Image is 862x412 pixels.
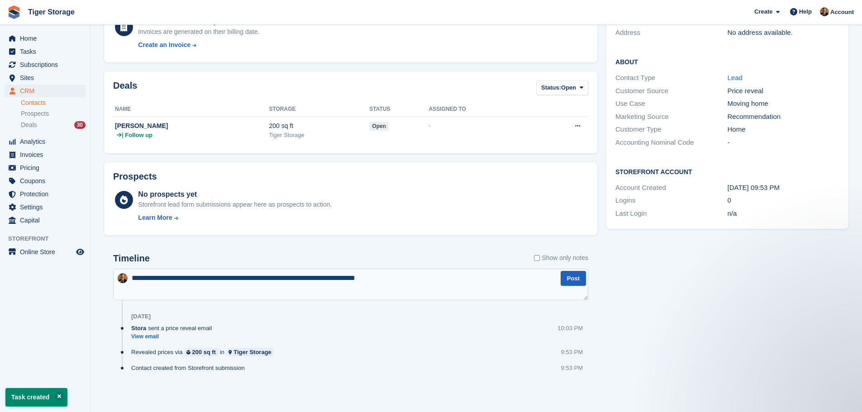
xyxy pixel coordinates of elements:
[5,85,86,97] a: menu
[534,253,540,263] input: Show only notes
[115,121,269,131] div: [PERSON_NAME]
[7,5,21,19] img: stora-icon-8386f47178a22dfd0bd8f6a31ec36ba5ce8667c1dd55bd0f319d3a0aa187defe.svg
[5,175,86,187] a: menu
[20,85,74,97] span: CRM
[20,188,74,200] span: Protection
[615,86,727,96] div: Customer Source
[138,40,190,50] div: Create an Invoice
[5,214,86,227] a: menu
[74,121,86,129] div: 30
[21,109,49,118] span: Prospects
[20,32,74,45] span: Home
[615,137,727,148] div: Accounting Nominal Code
[5,388,67,407] p: Task created
[24,5,78,19] a: Tiger Storage
[122,131,123,140] span: |
[131,364,249,372] div: Contact created from Storefront submission
[615,195,727,206] div: Logins
[21,120,86,130] a: Deals 30
[429,102,534,117] th: Assigned to
[131,313,151,320] div: [DATE]
[728,183,839,193] div: [DATE] 09:53 PM
[113,171,157,182] h2: Prospects
[20,214,74,227] span: Capital
[615,183,727,193] div: Account Created
[429,121,534,130] div: -
[20,135,74,148] span: Analytics
[21,121,37,129] span: Deals
[138,40,259,50] a: Create an Invoice
[5,135,86,148] a: menu
[561,364,583,372] div: 9:53 PM
[728,208,839,219] div: n/a
[541,83,561,92] span: Status:
[233,348,271,356] div: Tiger Storage
[21,99,86,107] a: Contacts
[125,131,152,140] span: Follow up
[20,58,74,71] span: Subscriptions
[561,348,583,356] div: 9:53 PM
[754,7,772,16] span: Create
[728,112,839,122] div: Recommendation
[75,246,86,257] a: Preview store
[5,58,86,71] a: menu
[138,213,172,223] div: Learn More
[615,124,727,135] div: Customer Type
[113,253,150,264] h2: Timeline
[728,86,839,96] div: Price reveal
[20,161,74,174] span: Pricing
[615,112,727,122] div: Marketing Source
[131,348,278,356] div: Revealed prices via in
[20,201,74,213] span: Settings
[269,102,369,117] th: Storage
[728,74,743,81] a: Lead
[5,32,86,45] a: menu
[20,246,74,258] span: Online Store
[536,81,588,95] button: Status: Open
[21,109,86,118] a: Prospects
[131,333,216,341] a: View email
[830,8,854,17] span: Account
[534,253,588,263] label: Show only notes
[615,208,727,219] div: Last Login
[728,124,839,135] div: Home
[615,28,727,38] div: Address
[5,201,86,213] a: menu
[138,200,332,209] div: Storefront lead form submissions appear here as prospects to action.
[138,27,259,37] div: Invoices are generated on their billing date.
[369,102,429,117] th: Status
[20,148,74,161] span: Invoices
[138,213,332,223] a: Learn More
[20,71,74,84] span: Sites
[728,99,839,109] div: Moving home
[5,148,86,161] a: menu
[799,7,812,16] span: Help
[131,324,146,332] span: Stora
[20,175,74,187] span: Coupons
[184,348,218,356] a: 200 sq ft
[113,81,137,97] h2: Deals
[8,234,90,243] span: Storefront
[557,324,583,332] div: 10:03 PM
[113,102,269,117] th: Name
[615,73,727,83] div: Contact Type
[138,189,332,200] div: No prospects yet
[5,45,86,58] a: menu
[561,271,586,286] button: Post
[369,122,389,131] span: open
[118,273,128,283] img: Adam Herbert
[5,246,86,258] a: menu
[561,83,576,92] span: Open
[5,188,86,200] a: menu
[728,28,839,38] div: No address available.
[192,348,216,356] div: 200 sq ft
[131,324,216,332] div: sent a price reveal email
[728,195,839,206] div: 0
[269,121,369,131] div: 200 sq ft
[615,167,839,176] h2: Storefront Account
[615,57,839,66] h2: About
[728,137,839,148] div: -
[20,45,74,58] span: Tasks
[820,7,829,16] img: Adam Herbert
[269,131,369,140] div: Tiger Storage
